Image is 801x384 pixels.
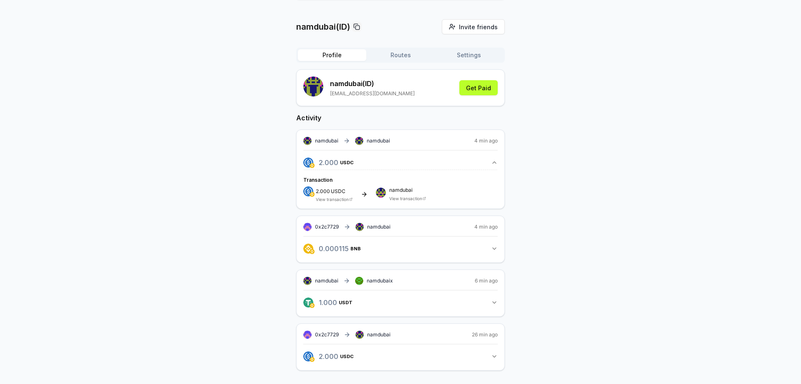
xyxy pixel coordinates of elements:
[474,224,498,230] span: 4 min ago
[310,249,315,254] img: logo.png
[303,351,313,361] img: logo.png
[315,277,338,284] span: namdubai
[367,331,390,338] span: namdubai
[459,23,498,31] span: Invite friends
[303,177,332,183] span: Transaction
[310,192,315,197] img: logo.png
[367,137,390,144] span: namdubai
[303,242,498,256] button: 0.000115BNB
[366,49,435,61] button: Routes
[303,186,313,196] img: logo.png
[339,300,353,305] span: USDT
[475,277,498,284] span: 6 min ago
[389,188,426,193] span: namdubai
[298,49,366,61] button: Profile
[472,331,498,338] span: 26 min ago
[474,137,498,144] span: 4 min ago
[340,354,354,359] span: USDC
[303,155,498,170] button: 2.000USDC
[330,79,415,89] p: namdubai (ID)
[315,331,339,338] span: 0x2c7729
[303,158,313,168] img: logo.png
[310,163,315,168] img: logo.png
[367,224,390,230] span: namdubai
[442,19,505,34] button: Invite friends
[331,189,345,194] span: USDC
[303,295,498,310] button: 1.000USDT
[435,49,503,61] button: Settings
[389,196,422,201] a: View transaction
[296,21,350,33] p: namdubai(ID)
[316,197,349,202] a: View transaction
[330,90,415,97] p: [EMAIL_ADDRESS][DOMAIN_NAME]
[367,277,393,284] span: namdubaix
[310,357,315,362] img: logo.png
[315,224,339,230] span: 0x2c7729
[303,349,498,364] button: 2.000USDC
[315,137,338,144] span: namdubai
[459,80,498,95] button: Get Paid
[310,303,315,308] img: logo.png
[296,113,505,123] h2: Activity
[316,188,330,194] span: 2.000
[340,160,354,165] span: USDC
[303,170,498,202] div: 2.000USDC
[303,244,313,254] img: logo.png
[303,298,313,308] img: logo.png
